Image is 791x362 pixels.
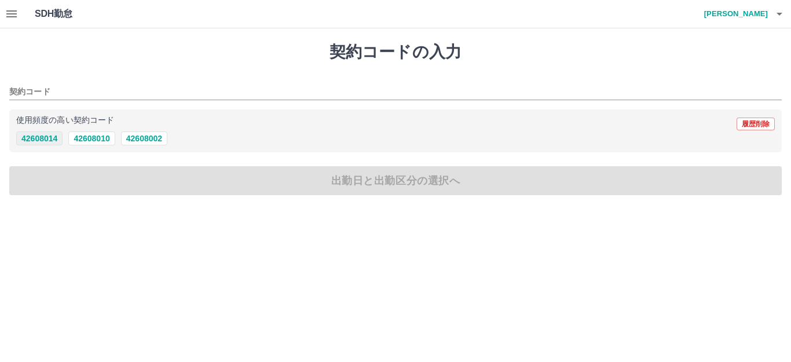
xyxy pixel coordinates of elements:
button: 42608010 [68,131,115,145]
h1: 契約コードの入力 [9,42,782,62]
button: 42608002 [121,131,167,145]
button: 履歴削除 [737,118,775,130]
p: 使用頻度の高い契約コード [16,116,114,125]
button: 42608014 [16,131,63,145]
